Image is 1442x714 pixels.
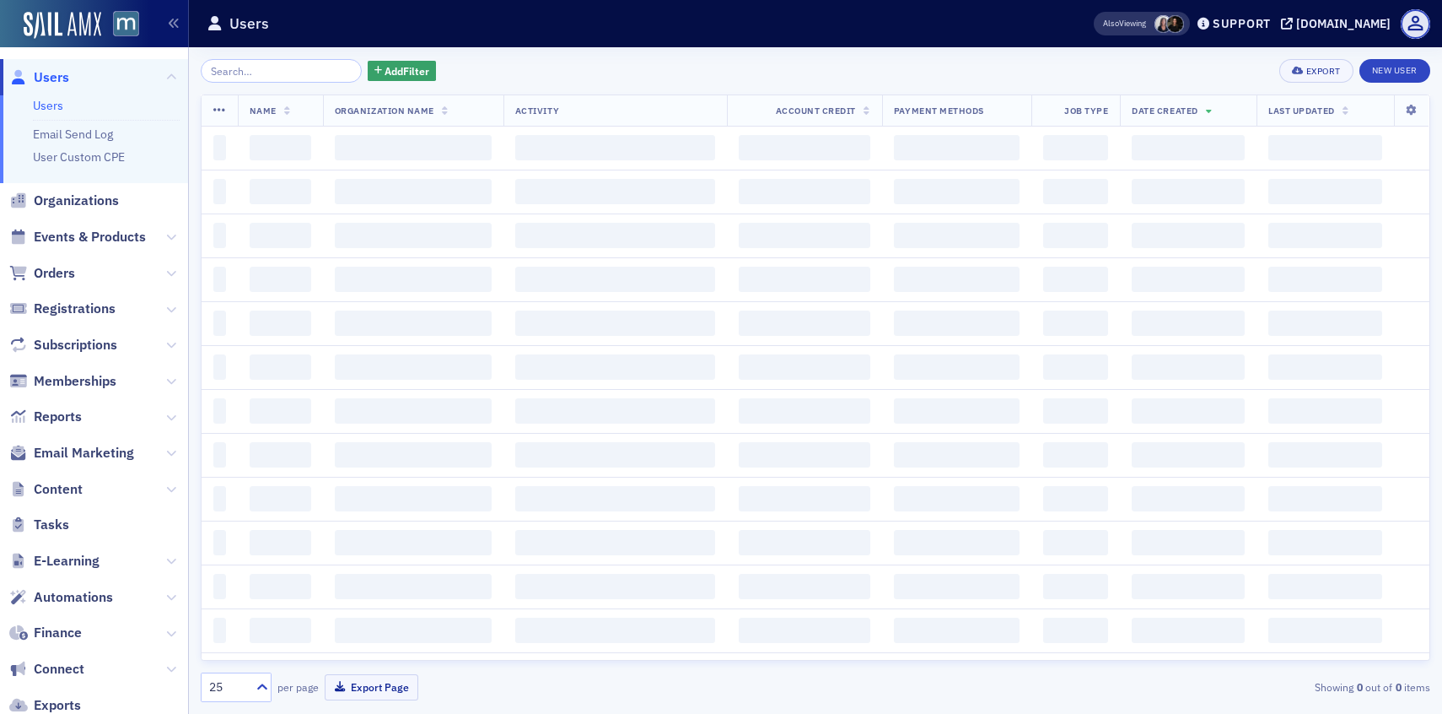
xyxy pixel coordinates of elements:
[335,618,492,643] span: ‌
[213,179,226,204] span: ‌
[34,264,75,283] span: Orders
[1132,135,1245,160] span: ‌
[1166,15,1184,33] span: Lauren McDonough
[201,59,362,83] input: Search…
[34,660,84,679] span: Connect
[1043,530,1108,555] span: ‌
[1043,135,1108,160] span: ‌
[250,135,311,160] span: ‌
[24,12,101,39] img: SailAMX
[515,398,715,424] span: ‌
[34,408,82,426] span: Reports
[1043,618,1108,643] span: ‌
[1043,179,1108,204] span: ‌
[34,552,100,571] span: E-Learning
[9,624,82,642] a: Finance
[34,480,83,499] span: Content
[739,486,870,511] span: ‌
[335,179,492,204] span: ‌
[213,530,226,555] span: ‌
[209,679,246,696] div: 25
[1043,574,1108,599] span: ‌
[894,179,1020,204] span: ‌
[515,135,715,160] span: ‌
[1268,311,1382,336] span: ‌
[739,179,870,204] span: ‌
[335,530,492,555] span: ‌
[33,98,63,113] a: Users
[1306,67,1341,76] div: Export
[515,574,715,599] span: ‌
[739,354,870,380] span: ‌
[213,486,226,511] span: ‌
[335,442,492,468] span: ‌
[1268,135,1382,160] span: ‌
[213,442,226,468] span: ‌
[515,311,715,336] span: ‌
[894,135,1020,160] span: ‌
[894,398,1020,424] span: ‌
[34,228,146,246] span: Events & Products
[1132,105,1197,116] span: Date Created
[1268,105,1334,116] span: Last Updated
[34,192,119,210] span: Organizations
[250,267,311,292] span: ‌
[335,105,434,116] span: Organization Name
[325,674,418,700] button: Export Page
[213,354,226,380] span: ‌
[9,68,69,87] a: Users
[1043,267,1108,292] span: ‌
[1268,398,1382,424] span: ‌
[335,311,492,336] span: ‌
[229,14,269,34] h1: Users
[739,530,870,555] span: ‌
[213,223,226,248] span: ‌
[1268,618,1382,643] span: ‌
[1132,618,1245,643] span: ‌
[515,267,715,292] span: ‌
[213,618,226,643] span: ‌
[515,223,715,248] span: ‌
[894,530,1020,555] span: ‌
[9,264,75,283] a: Orders
[34,68,69,87] span: Users
[1132,223,1245,248] span: ‌
[1281,18,1396,30] button: [DOMAIN_NAME]
[739,223,870,248] span: ‌
[894,618,1020,643] span: ‌
[894,486,1020,511] span: ‌
[515,179,715,204] span: ‌
[739,618,870,643] span: ‌
[739,398,870,424] span: ‌
[9,300,116,318] a: Registrations
[1132,179,1245,204] span: ‌
[1132,574,1245,599] span: ‌
[1132,442,1245,468] span: ‌
[34,444,134,462] span: Email Marketing
[1296,16,1391,31] div: [DOMAIN_NAME]
[894,574,1020,599] span: ‌
[894,105,984,116] span: Payment Methods
[368,61,437,82] button: AddFilter
[34,624,82,642] span: Finance
[1103,18,1119,29] div: Also
[34,336,117,354] span: Subscriptions
[250,486,311,511] span: ‌
[335,574,492,599] span: ‌
[9,552,100,571] a: E-Learning
[213,398,226,424] span: ‌
[1268,442,1382,468] span: ‌
[515,442,715,468] span: ‌
[9,192,119,210] a: Organizations
[1279,59,1353,83] button: Export
[1132,311,1245,336] span: ‌
[1043,311,1108,336] span: ‌
[515,105,559,116] span: Activity
[515,618,715,643] span: ‌
[515,354,715,380] span: ‌
[9,372,116,391] a: Memberships
[739,135,870,160] span: ‌
[1154,15,1172,33] span: Kelly Brown
[1268,267,1382,292] span: ‌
